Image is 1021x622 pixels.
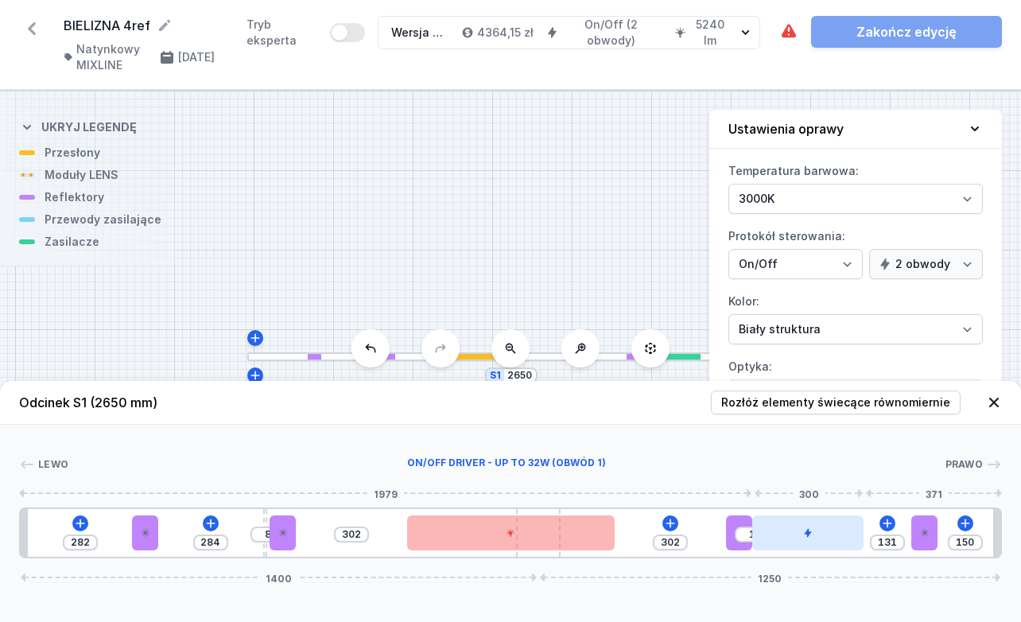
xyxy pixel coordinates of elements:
[259,573,298,582] span: 1400
[728,158,983,214] label: Temperatura barwowa:
[957,515,973,531] button: Dodaj element
[740,528,765,541] input: Wymiar [mm]
[407,515,614,550] div: LED opal module 560mm
[793,488,825,498] span: 300
[38,458,68,471] span: Lewo
[728,354,983,410] label: Optyka:
[945,458,984,471] span: Prawo
[247,17,365,49] label: Tryb eksperta
[339,528,364,541] input: Wymiar [mm]
[911,515,938,550] div: PET next module 18°
[728,314,983,344] select: Kolor:
[330,23,365,42] button: Tryb eksperta
[378,16,760,49] button: Wersja nr 14364,15 złOn/Off (2 obwody)5240 lm
[751,573,788,582] span: 1250
[662,515,678,531] button: Dodaj element
[728,184,983,214] select: Temperatura barwowa:
[391,25,448,41] div: Wersja nr 1
[728,119,844,138] h4: Ustawienia oprawy
[68,457,945,472] div: ON/OFF Driver - up to 32W (obwód 1)
[477,25,534,41] h4: 4364,15 zł
[157,17,173,33] button: Edytuj nazwę projektu
[728,224,983,279] label: Protokół sterowania:
[178,49,215,65] h4: [DATE]
[721,395,950,410] span: Rozłóż elementy świecące równomiernie
[64,16,227,35] form: BIELIZNA 4ref
[507,369,533,382] input: Wymiar [mm]
[919,488,949,498] span: 371
[726,515,752,550] div: PET next module 18°
[953,536,978,549] input: Wymiar [mm]
[752,515,863,550] div: ON/OFF Driver - up to 32W
[561,17,661,49] h4: On/Off (2 obwody)
[879,515,895,531] button: Dodaj element
[728,249,863,279] select: Protokół sterowania:
[132,515,158,550] div: PET next module 18°
[869,249,983,279] select: Protokół sterowania:
[255,528,281,541] input: Wymiar [mm]
[68,536,93,549] input: Wymiar [mm]
[367,488,404,498] span: 1979
[689,17,732,49] h4: 5240 lm
[19,393,157,412] h4: Odcinek S1
[658,536,683,549] input: Wymiar [mm]
[72,515,88,531] button: Dodaj element
[728,379,983,410] select: Optyka:
[76,41,146,73] h4: Natynkowy MIXLINE
[41,119,137,135] h4: Ukryj legendę
[198,536,223,549] input: Wymiar [mm]
[875,536,900,549] input: Wymiar [mm]
[711,391,961,414] button: Rozłóż elementy świecące równomiernie
[709,110,1002,149] button: Ustawienia oprawy
[270,515,296,550] div: PET next module 18°
[203,515,219,531] button: Dodaj element
[19,107,137,145] button: Ukryj legendę
[728,289,983,344] label: Kolor:
[90,395,157,410] span: (2650 mm)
